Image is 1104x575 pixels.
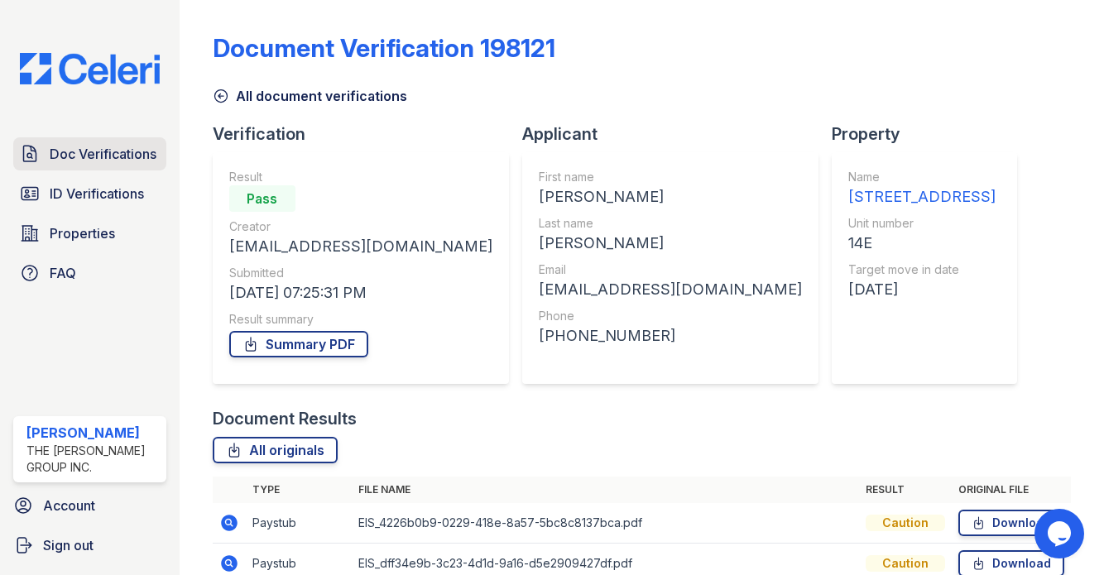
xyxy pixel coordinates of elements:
td: EIS_4226b0b9-0229-418e-8a57-5bc8c8137bca.pdf [352,503,859,544]
div: Target move in date [848,261,996,278]
div: Document Results [213,407,357,430]
div: Caution [866,515,945,531]
div: [STREET_ADDRESS] [848,185,996,208]
a: Download [958,510,1064,536]
th: Type [246,477,352,503]
div: [PERSON_NAME] [539,232,802,255]
div: Caution [866,555,945,572]
a: All document verifications [213,86,407,106]
div: Verification [213,122,522,146]
div: [PERSON_NAME] [26,423,160,443]
span: Properties [50,223,115,243]
div: Creator [229,218,492,235]
a: Properties [13,217,166,250]
div: Submitted [229,265,492,281]
td: Paystub [246,503,352,544]
div: Last name [539,215,802,232]
div: [PHONE_NUMBER] [539,324,802,347]
a: Doc Verifications [13,137,166,170]
div: Email [539,261,802,278]
a: Account [7,489,173,522]
div: Phone [539,308,802,324]
div: [DATE] [848,278,996,301]
a: FAQ [13,256,166,290]
span: ID Verifications [50,184,144,204]
div: Pass [229,185,295,212]
a: ID Verifications [13,177,166,210]
div: Document Verification 198121 [213,33,555,63]
th: Original file [952,477,1071,503]
div: [EMAIL_ADDRESS][DOMAIN_NAME] [229,235,492,258]
a: Sign out [7,529,173,562]
th: File name [352,477,859,503]
a: Name [STREET_ADDRESS] [848,169,996,208]
th: Result [859,477,952,503]
div: Result [229,169,492,185]
a: Summary PDF [229,331,368,357]
div: [PERSON_NAME] [539,185,802,208]
a: All originals [213,437,338,463]
div: The [PERSON_NAME] Group Inc. [26,443,160,476]
div: First name [539,169,802,185]
div: [EMAIL_ADDRESS][DOMAIN_NAME] [539,278,802,301]
div: Unit number [848,215,996,232]
div: Result summary [229,311,492,328]
div: [DATE] 07:25:31 PM [229,281,492,304]
div: Name [848,169,996,185]
span: Doc Verifications [50,144,156,164]
div: 14E [848,232,996,255]
iframe: chat widget [1034,509,1087,558]
span: Account [43,496,95,515]
div: Property [832,122,1030,146]
div: Applicant [522,122,832,146]
span: Sign out [43,535,94,555]
span: FAQ [50,263,76,283]
img: CE_Logo_Blue-a8612792a0a2168367f1c8372b55b34899dd931a85d93a1a3d3e32e68fde9ad4.png [7,53,173,84]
